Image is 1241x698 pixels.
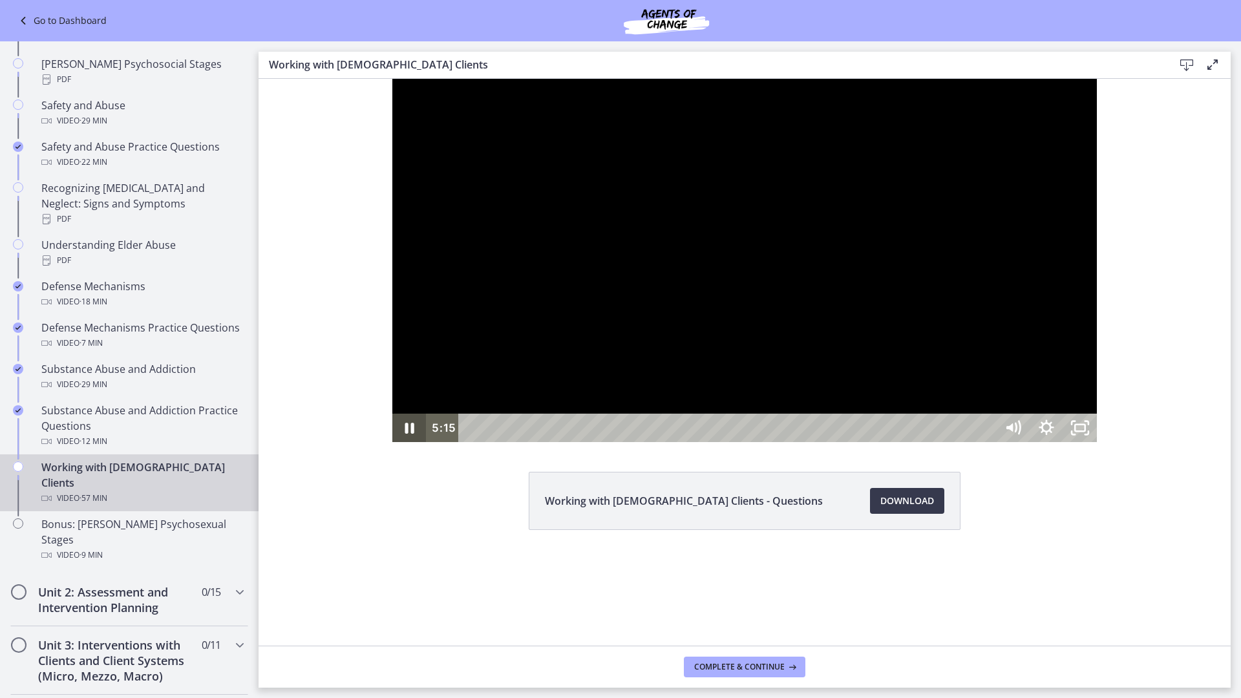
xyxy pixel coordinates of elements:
i: Completed [13,281,23,291]
button: Complete & continue [684,657,805,677]
div: PDF [41,72,243,87]
h3: Working with [DEMOGRAPHIC_DATA] Clients [269,57,1153,72]
div: Video [41,434,243,449]
span: 0 / 15 [202,584,220,600]
div: Defense Mechanisms Practice Questions [41,320,243,351]
div: Video [41,335,243,351]
span: · 57 min [80,491,107,506]
h2: Unit 2: Assessment and Intervention Planning [38,584,196,615]
div: Substance Abuse and Addiction Practice Questions [41,403,243,449]
span: 0 / 11 [202,637,220,653]
div: [PERSON_NAME] Psychosocial Stages [41,56,243,87]
div: Understanding Elder Abuse [41,237,243,268]
a: Go to Dashboard [16,13,107,28]
h2: Unit 3: Interventions with Clients and Client Systems (Micro, Mezzo, Macro) [38,637,196,684]
img: Agents of Change [589,5,744,36]
a: Download [870,488,944,514]
button: Show settings menu [771,335,805,363]
div: Video [41,113,243,129]
iframe: Video Lesson [259,79,1231,442]
div: PDF [41,253,243,268]
div: Video [41,491,243,506]
div: Safety and Abuse Practice Questions [41,139,243,170]
span: · 12 min [80,434,107,449]
div: Substance Abuse and Addiction [41,361,243,392]
div: Bonus: [PERSON_NAME] Psychosexual Stages [41,516,243,563]
span: · 18 min [80,294,107,310]
span: Complete & continue [694,662,785,672]
span: Working with [DEMOGRAPHIC_DATA] Clients - Questions [545,493,823,509]
div: Safety and Abuse [41,98,243,129]
button: Unfullscreen [805,335,838,363]
button: Mute [737,335,771,363]
span: · 29 min [80,113,107,129]
div: Working with [DEMOGRAPHIC_DATA] Clients [41,460,243,506]
div: Video [41,154,243,170]
i: Completed [13,142,23,152]
span: · 7 min [80,335,103,351]
span: Download [880,493,934,509]
span: · 22 min [80,154,107,170]
div: Defense Mechanisms [41,279,243,310]
i: Completed [13,364,23,374]
div: Video [41,294,243,310]
div: PDF [41,211,243,227]
span: · 9 min [80,547,103,563]
i: Completed [13,405,23,416]
span: · 29 min [80,377,107,392]
i: Completed [13,323,23,333]
div: Video [41,547,243,563]
div: Video [41,377,243,392]
div: Recognizing [MEDICAL_DATA] and Neglect: Signs and Symptoms [41,180,243,227]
